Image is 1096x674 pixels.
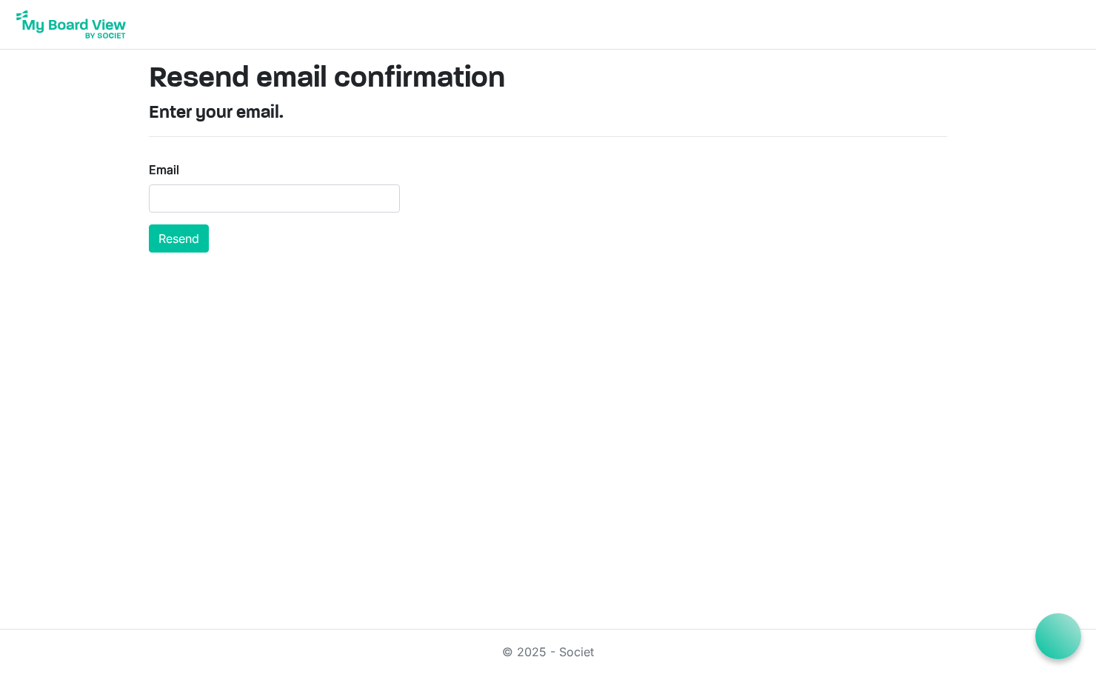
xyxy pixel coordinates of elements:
[149,161,179,178] label: Email
[502,644,594,659] a: © 2025 - Societ
[373,190,391,207] keeper-lock: Open Keeper Popup
[12,6,130,43] img: My Board View Logo
[149,103,947,124] h4: Enter your email.
[149,224,209,253] button: Resend
[149,61,947,97] h1: Resend email confirmation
